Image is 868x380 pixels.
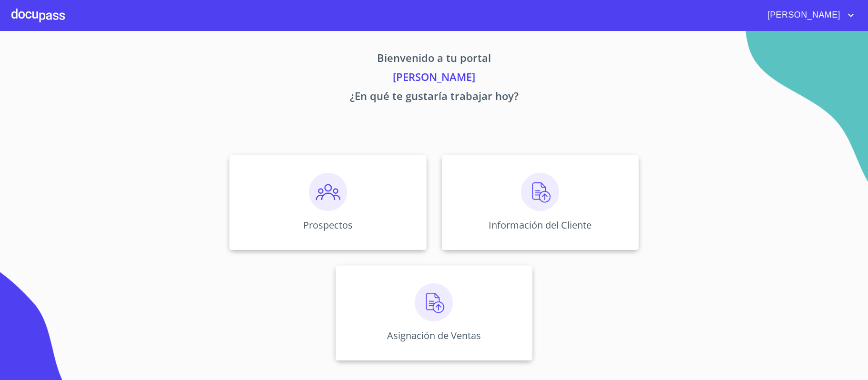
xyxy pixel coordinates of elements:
p: Asignación de Ventas [387,329,481,342]
p: [PERSON_NAME] [141,69,728,88]
p: Bienvenido a tu portal [141,50,728,69]
img: prospectos.png [309,173,347,211]
span: [PERSON_NAME] [760,8,845,23]
p: ¿En qué te gustaría trabajar hoy? [141,88,728,107]
button: account of current user [760,8,857,23]
img: carga.png [521,173,559,211]
p: Prospectos [303,219,353,231]
p: Información del Cliente [489,219,592,231]
img: carga.png [415,283,453,321]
